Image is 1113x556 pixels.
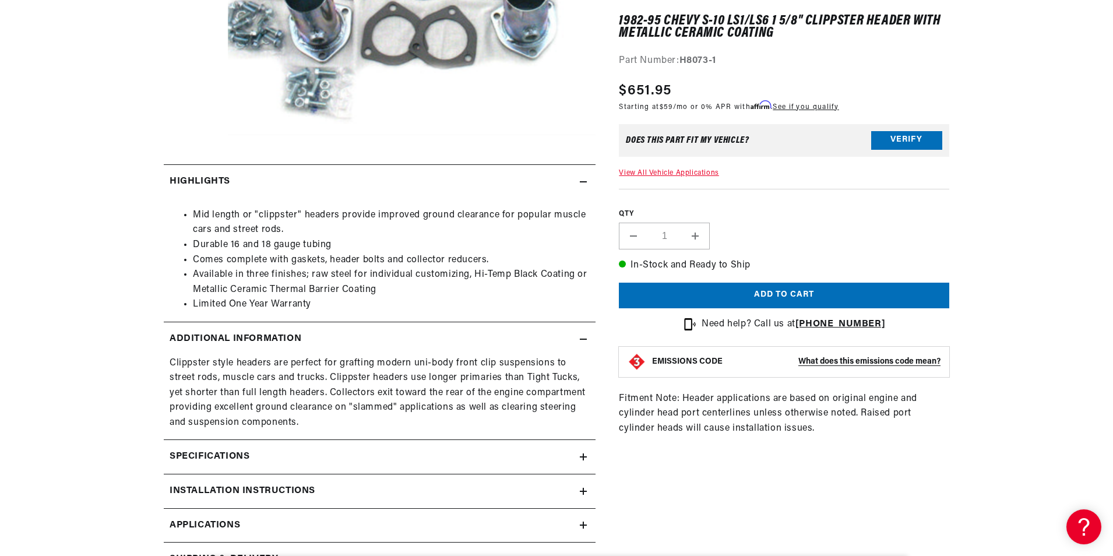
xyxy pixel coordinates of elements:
[773,104,839,111] a: See if you qualify - Learn more about Affirm Financing (opens in modal)
[652,357,941,367] button: EMISSIONS CODEWhat does this emissions code mean?
[193,297,590,312] li: Limited One Year Warranty
[193,238,590,253] li: Durable 16 and 18 gauge tubing
[164,322,596,356] summary: Additional Information
[619,209,949,219] label: QTY
[164,474,596,508] summary: Installation instructions
[660,104,673,111] span: $59
[798,357,941,366] strong: What does this emissions code mean?
[619,16,949,40] h1: 1982-95 Chevy S-10 LS1/LS6 1 5/8" Clippster Header with Metallic Ceramic Coating
[626,136,749,145] div: Does This part fit My vehicle?
[193,253,590,268] li: Comes complete with gaskets, header bolts and collector reducers.
[679,56,716,65] strong: H8073-1
[164,440,596,474] summary: Specifications
[619,54,949,69] div: Part Number:
[193,268,590,297] li: Available in three finishes; raw steel for individual customizing, Hi-Temp Black Coating or Metal...
[702,317,885,332] p: Need help? Call us at
[619,101,839,112] p: Starting at /mo or 0% APR with .
[170,332,301,347] h2: Additional Information
[170,174,230,189] h2: Highlights
[170,518,240,533] span: Applications
[164,509,596,543] a: Applications
[619,283,949,309] button: Add to cart
[751,101,771,110] span: Affirm
[170,484,315,499] h2: Installation instructions
[619,80,671,101] span: $651.95
[619,170,718,177] a: View All Vehicle Applications
[193,208,590,238] li: Mid length or "clippster" headers provide improved ground clearance for popular muscle cars and s...
[652,357,723,366] strong: EMISSIONS CODE
[170,356,590,431] p: Clippster style headers are perfect for grafting modern uni-body front clip suspensions to street...
[619,258,949,273] p: In-Stock and Ready to Ship
[170,449,249,464] h2: Specifications
[871,131,942,150] button: Verify
[795,319,885,329] a: [PHONE_NUMBER]
[628,353,646,371] img: Emissions code
[164,165,596,199] summary: Highlights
